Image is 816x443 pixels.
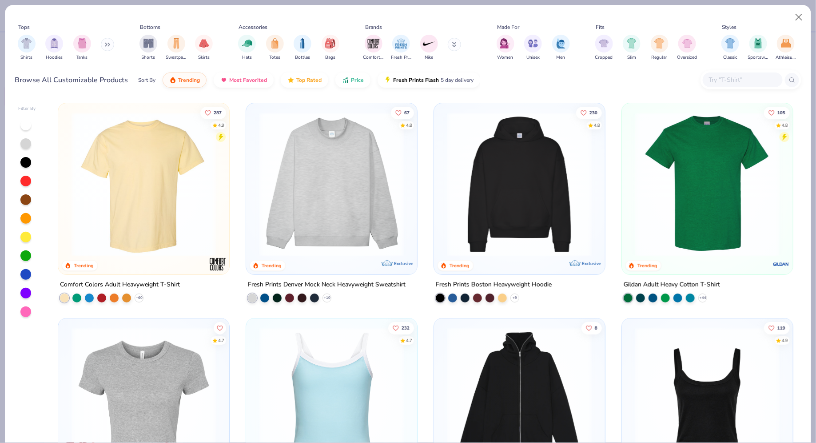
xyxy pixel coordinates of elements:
[777,110,785,115] span: 105
[624,279,720,290] div: Gildan Adult Heavy Cotton T-Shirt
[199,38,209,48] img: Skirts Image
[325,38,335,48] img: Bags Image
[218,337,224,344] div: 4.7
[422,37,436,50] img: Nike Image
[589,110,597,115] span: 230
[651,35,669,61] div: filter for Regular
[384,77,391,84] img: flash.gif
[748,54,768,61] span: Sportswear
[269,54,280,61] span: Totes
[596,112,749,257] img: d4a37e75-5f2b-4aef-9a6e-23330c63bbc0
[682,38,693,48] img: Oversized Image
[627,38,637,48] img: Slim Image
[239,23,268,31] div: Accessories
[677,35,697,61] div: filter for Oversized
[781,337,788,344] div: 4.9
[21,38,32,48] img: Shirts Image
[408,112,561,257] img: a90f7c54-8796-4cb2-9d6e-4e9644cfe0fe
[651,35,669,61] button: filter button
[60,279,180,290] div: Comfort Colors Adult Heavyweight T-Shirt
[391,54,411,61] span: Fresh Prints
[391,35,411,61] button: filter button
[401,326,409,330] span: 232
[18,105,36,112] div: Filter By
[142,54,155,61] span: Shorts
[772,255,790,273] img: Gildan logo
[18,35,36,61] button: filter button
[20,54,32,61] span: Shirts
[218,122,224,129] div: 4.9
[791,9,808,26] button: Close
[764,322,789,334] button: Like
[748,35,768,61] div: filter for Sportswear
[143,38,154,48] img: Shorts Image
[623,35,641,61] button: filter button
[781,38,791,48] img: Athleisure Image
[335,72,370,88] button: Price
[699,295,706,301] span: + 44
[295,54,310,61] span: Bottles
[436,279,552,290] div: Fresh Prints Boston Heavyweight Hoodie
[18,35,36,61] div: filter for Shirts
[238,35,256,61] button: filter button
[323,295,330,301] span: + 10
[169,77,176,84] img: trending.gif
[242,38,252,48] img: Hats Image
[220,112,374,257] img: e55d29c3-c55d-459c-bfd9-9b1c499ab3c6
[322,35,339,61] button: filter button
[595,54,613,61] span: Cropped
[498,54,513,61] span: Women
[238,35,256,61] div: filter for Hats
[248,279,406,290] div: Fresh Prints Denver Mock Neck Heavyweight Sweatshirt
[599,38,609,48] img: Cropped Image
[166,35,187,61] div: filter for Sweatpants
[420,35,438,61] div: filter for Nike
[723,54,737,61] span: Classic
[406,337,412,344] div: 4.7
[528,38,538,48] img: Unisex Image
[213,110,221,115] span: 287
[677,54,697,61] span: Oversized
[627,54,636,61] span: Slim
[393,77,439,84] span: Fresh Prints Flash
[351,77,364,84] span: Price
[406,122,412,129] div: 4.8
[623,35,641,61] div: filter for Slim
[764,106,789,119] button: Like
[255,112,408,257] img: f5d85501-0dbb-4ee4-b115-c08fa3845d83
[753,38,763,48] img: Sportswear Image
[166,54,187,61] span: Sweatpants
[294,35,311,61] button: filter button
[576,106,601,119] button: Like
[552,35,570,61] button: filter button
[140,23,161,31] div: Bottoms
[178,77,200,84] span: Trending
[595,35,613,61] button: filter button
[595,35,613,61] div: filter for Cropped
[166,35,187,61] button: filter button
[404,110,409,115] span: 67
[365,23,382,31] div: Brands
[220,77,227,84] img: most_fav.gif
[18,23,30,31] div: Tops
[270,38,280,48] img: Totes Image
[593,122,600,129] div: 4.8
[209,255,227,273] img: Comfort Colors logo
[139,35,157,61] button: filter button
[654,38,665,48] img: Regular Image
[200,106,226,119] button: Like
[363,35,384,61] button: filter button
[367,37,380,50] img: Comfort Colors Image
[49,38,59,48] img: Hoodies Image
[391,35,411,61] div: filter for Fresh Prints
[557,54,565,61] span: Men
[294,35,311,61] div: filter for Bottles
[776,54,796,61] span: Athleisure
[524,35,542,61] div: filter for Unisex
[15,75,128,85] div: Browse All Customizable Products
[388,322,414,334] button: Like
[581,322,601,334] button: Like
[677,35,697,61] button: filter button
[722,23,737,31] div: Styles
[441,75,474,85] span: 5 day delivery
